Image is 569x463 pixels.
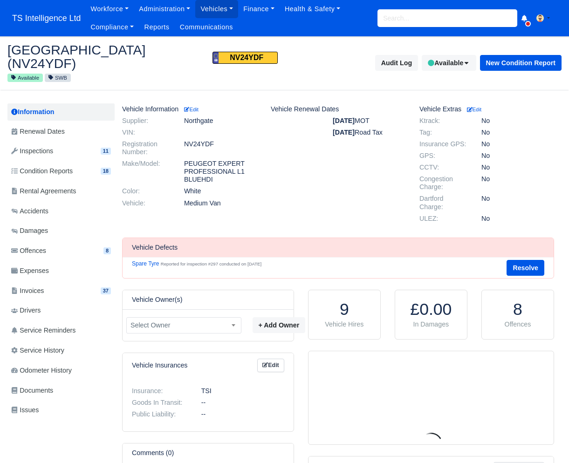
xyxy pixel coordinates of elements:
[412,163,474,171] dt: CCTV:
[101,287,111,294] span: 37
[101,148,111,155] span: 11
[103,247,111,254] span: 8
[132,260,159,267] a: Spare Tyre
[194,410,291,418] dd: --
[175,18,239,36] a: Communications
[125,387,194,395] dt: Insurance:
[177,199,264,207] dd: Medium Van
[11,345,64,356] span: Service History
[132,296,182,304] h6: Vehicle Owner(s)
[182,105,199,113] a: Edit
[412,152,474,160] dt: GPS:
[213,52,278,64] span: NV24YDF
[7,74,43,82] small: Available
[115,129,177,136] dt: VIN:
[122,105,257,113] h6: Vehicle Information
[377,9,517,27] input: Search...
[11,325,75,336] span: Service Reminders
[139,18,174,36] a: Reports
[11,245,46,256] span: Offences
[412,129,474,136] dt: Tag:
[7,262,115,280] a: Expenses
[177,187,264,195] dd: White
[7,162,115,180] a: Condition Reports 18
[11,166,73,177] span: Condition Reports
[85,18,139,36] a: Compliance
[507,260,544,276] button: Resolve
[11,146,53,157] span: Inspections
[474,129,561,136] dd: No
[467,107,481,112] small: Edit
[115,140,177,156] dt: Registration Number:
[474,215,561,223] dd: No
[45,74,71,82] small: SWB
[7,341,115,360] a: Service History
[11,206,48,217] span: Accidents
[333,129,355,136] strong: [DATE]
[7,401,115,419] a: Issues
[474,140,561,148] dd: No
[7,242,115,260] a: Offences 8
[11,186,76,197] span: Rental Agreements
[474,195,561,211] dd: No
[7,381,115,400] a: Documents
[505,320,531,328] span: Offences
[253,317,306,333] button: + Add Owner
[7,123,115,141] a: Renewal Dates
[11,126,65,137] span: Renewal Dates
[491,300,544,320] h1: 8
[7,9,85,27] a: TS Intelligence Ltd
[325,320,363,328] span: Vehicle Hires
[412,175,474,191] dt: Congestion Charge:
[115,160,177,184] dt: Make/Model:
[101,168,111,175] span: 18
[11,385,53,396] span: Documents
[7,361,115,380] a: Odometer History
[474,175,561,191] dd: No
[184,107,199,112] small: Edit
[465,105,481,113] a: Edit
[474,152,561,160] dd: No
[7,142,115,160] a: Inspections 11
[194,399,291,407] dd: --
[7,301,115,320] a: Drivers
[161,261,261,266] small: Reported for inspection #297 conducted on [DATE]
[115,187,177,195] dt: Color:
[326,117,412,125] dd: MOT
[474,117,561,125] dd: No
[333,117,355,124] strong: [DATE]
[194,387,291,395] dd: TSI
[412,117,474,125] dt: Ktrack:
[127,320,241,331] span: Select Owner
[271,105,405,113] h6: Vehicle Renewal Dates
[177,117,264,125] dd: Northgate
[7,202,115,220] a: Accidents
[132,244,178,252] h6: Vehicle Defects
[125,410,194,418] dt: Public Liability:
[11,225,48,236] span: Damages
[132,449,174,457] h6: Comments (0)
[412,195,474,211] dt: Dartford Charge:
[480,55,562,71] button: New Condition Report
[7,103,115,121] a: Information
[11,405,39,415] span: Issues
[419,105,554,113] h6: Vehicle Extras
[413,320,449,328] span: In Damages
[11,286,44,296] span: Invoices
[326,129,412,136] dd: Road Tax
[11,266,49,276] span: Expenses
[177,160,264,184] dd: PEUGEOT EXPERT PROFESSIONAL L1 BLUEHDI
[375,55,418,71] button: Audit Log
[422,55,476,71] button: Available
[412,140,474,148] dt: Insurance GPS:
[257,359,284,372] a: Edit
[7,182,115,200] a: Rental Agreements
[404,300,458,320] h1: £0.00
[412,215,474,223] dt: ULEZ:
[7,222,115,240] a: Damages
[115,199,177,207] dt: Vehicle:
[11,365,72,376] span: Odometer History
[132,361,187,369] h6: Vehicle Insurances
